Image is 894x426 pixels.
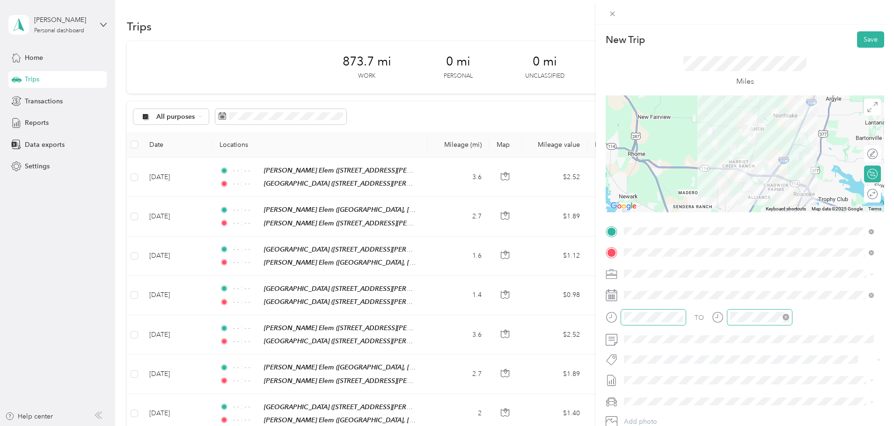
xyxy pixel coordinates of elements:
[783,314,789,320] span: close-circle
[736,76,754,87] p: Miles
[766,206,806,212] button: Keyboard shortcuts
[695,313,704,323] div: TO
[842,374,894,426] iframe: Everlance-gr Chat Button Frame
[608,200,639,212] img: Google
[608,200,639,212] a: Open this area in Google Maps (opens a new window)
[812,206,863,211] span: Map data ©2025 Google
[857,31,884,48] button: Save
[606,33,645,46] p: New Trip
